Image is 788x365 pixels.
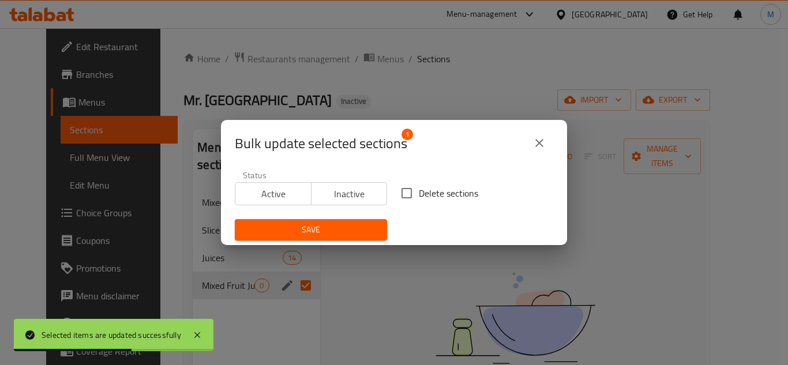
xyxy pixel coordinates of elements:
span: Inactive [316,186,383,202]
button: Inactive [311,182,388,205]
span: 1 [401,129,413,140]
span: Selected section count [235,134,407,153]
button: Active [235,182,312,205]
span: Active [240,186,307,202]
button: close [526,129,553,157]
span: Delete sections [419,186,478,200]
div: Selected items are updated successfully [42,329,181,341]
button: Save [235,219,387,240]
span: Save [244,223,378,237]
